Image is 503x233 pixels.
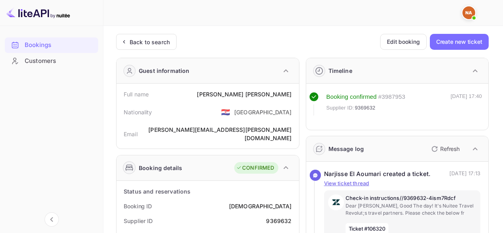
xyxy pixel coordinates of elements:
img: LiteAPI logo [6,6,70,19]
div: Timeline [328,67,352,75]
div: Back to search [130,38,170,46]
div: Customers [5,53,98,69]
div: Narjisse El Aoumari created a ticket. [324,170,431,179]
span: 9369632 [355,104,375,112]
div: Customers [25,57,94,66]
span: Supplier ID: [326,104,354,112]
div: [DEMOGRAPHIC_DATA] [229,202,292,210]
div: Booking ID [124,202,152,210]
p: [DATE] 17:13 [449,170,480,179]
img: Nargisse El Aoumari [462,6,475,19]
div: Message log [328,145,364,153]
div: Supplier ID [124,217,153,225]
div: CONFIRMED [236,164,274,172]
p: Refresh [440,145,460,153]
button: Refresh [427,143,463,155]
button: Collapse navigation [45,212,59,227]
div: Email [124,130,138,138]
div: Bookings [25,41,94,50]
p: Check-in instructions//9369632-4ism7Rdcf [346,194,477,202]
div: [DATE] 17:40 [451,92,482,116]
img: AwvSTEc2VUhQAAAAAElFTkSuQmCC [328,194,344,210]
div: Status and reservations [124,187,190,196]
div: 9369632 [266,217,291,225]
div: Booking confirmed [326,92,377,102]
a: Bookings [5,37,98,52]
span: United States [221,105,230,119]
div: Bookings [5,37,98,53]
button: Edit booking [380,34,427,50]
div: [PERSON_NAME][EMAIL_ADDRESS][PERSON_NAME][DOMAIN_NAME] [138,125,292,142]
div: Booking details [139,164,182,172]
div: Nationality [124,108,152,116]
p: Dear [PERSON_NAME], Good The day! It's Nuitee Travel Revolut;s travel partners. Please check the ... [346,202,477,217]
div: [PERSON_NAME] [PERSON_NAME] [197,90,291,98]
a: Customers [5,53,98,68]
button: Create new ticket [430,34,489,50]
div: [GEOGRAPHIC_DATA] [234,108,292,116]
div: Guest information [139,67,190,75]
div: Full name [124,90,149,98]
p: View ticket thread [324,180,481,188]
div: # 3987953 [378,92,405,102]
